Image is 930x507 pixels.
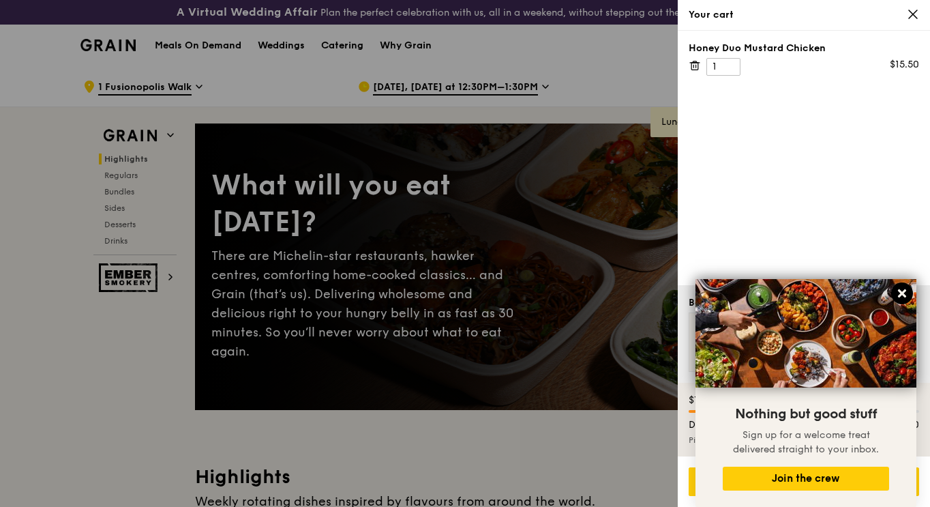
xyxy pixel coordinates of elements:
div: $15.50 [890,58,919,72]
button: Close [891,283,913,304]
div: Honey Duo Mustard Chicken [689,42,919,55]
span: Sign up for a welcome treat delivered straight to your inbox. [733,429,879,455]
div: Go to checkout - $30.50 [689,467,919,496]
div: Better paired with [689,296,775,310]
button: Join the crew [723,467,889,491]
div: Delivery fee [680,418,866,432]
div: $79.50 more to reduce delivery fee to $8.00 [689,394,919,407]
span: Nothing but good stuff [735,406,877,422]
div: Pick up from the nearest Food Point [689,435,919,446]
img: DSC07876-Edit02-Large.jpeg [695,279,916,388]
div: Your cart [689,8,919,22]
